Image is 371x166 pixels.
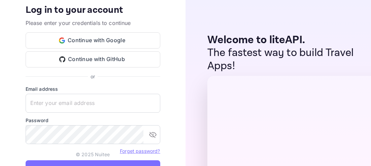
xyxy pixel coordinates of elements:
[76,151,110,158] p: © 2025 Nuitee
[26,19,160,27] p: Please enter your credentials to continue
[91,73,95,80] p: or
[26,32,160,49] button: Continue with Google
[26,4,160,16] h4: Log in to your account
[120,148,160,154] a: Forget password?
[26,51,160,67] button: Continue with GitHub
[120,147,160,154] a: Forget password?
[26,85,160,92] label: Email address
[26,94,160,113] input: Enter your email address
[26,117,160,124] label: Password
[207,34,358,47] p: Welcome to liteAPI.
[207,47,358,73] p: The fastest way to build Travel Apps!
[146,128,160,141] button: toggle password visibility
